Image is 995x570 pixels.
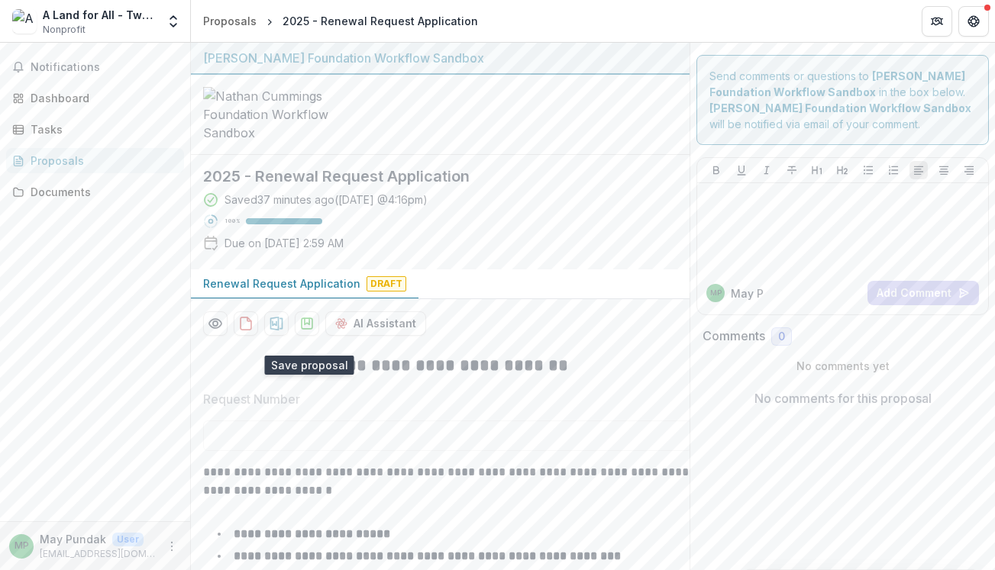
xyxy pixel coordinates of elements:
p: Due on [DATE] 2:59 AM [225,235,344,251]
button: Align Center [935,161,953,179]
button: AI Assistant [325,311,426,336]
p: May Pundak [40,531,106,547]
p: 100 % [225,216,240,227]
button: Get Help [958,6,989,37]
button: download-proposal [264,311,289,336]
div: 2025 - Renewal Request Application [283,13,478,29]
div: Documents [31,184,172,200]
button: Heading 1 [808,161,826,179]
button: download-proposal [295,311,319,336]
div: Dashboard [31,90,172,106]
div: [PERSON_NAME] Foundation Workflow Sandbox [203,49,677,67]
span: Draft [367,276,406,291]
button: Align Left [909,161,928,179]
button: Notifications [6,55,184,79]
div: Send comments or questions to in the box below. will be notified via email of your comment. [696,55,989,145]
p: Renewal Request Application [203,275,360,291]
div: Saved 37 minutes ago ( [DATE] @ 4:16pm ) [225,192,428,208]
button: Ordered List [884,161,903,179]
button: Strike [783,161,801,179]
img: Nathan Cummings Foundation Workflow Sandbox [203,87,356,142]
span: Notifications [31,61,178,74]
div: May Pundak [15,541,29,551]
a: Tasks [6,117,184,142]
span: Nonprofit [43,23,86,37]
button: Bold [707,161,725,179]
p: [EMAIL_ADDRESS][DOMAIN_NAME] [40,547,157,561]
a: Proposals [6,148,184,173]
button: Bullet List [859,161,877,179]
div: Tasks [31,121,172,137]
button: Add Comment [867,281,979,305]
p: No comments for this proposal [754,389,932,407]
img: A Land for All - Two States One Homeland [12,9,37,34]
button: More [163,537,181,556]
p: May P [731,285,764,301]
button: Italicize [758,161,776,179]
strong: [PERSON_NAME] Foundation Workflow Sandbox [709,101,971,114]
button: download-proposal [234,311,258,336]
a: Documents [6,179,184,204]
a: Dashboard [6,85,184,111]
div: Proposals [31,153,172,169]
p: Request Number [203,390,300,408]
div: A Land for All - Two States One Homeland [43,7,157,23]
p: No comments yet [703,358,983,374]
a: Proposals [197,10,263,32]
p: User [112,533,144,546]
nav: breadcrumb [197,10,484,32]
button: Partners [922,6,952,37]
button: Preview b6b475b4-592e-4a86-b06e-fbb31a9c434e-0.pdf [203,311,228,336]
button: Heading 2 [833,161,851,179]
div: Proposals [203,13,257,29]
span: 0 [778,330,785,343]
button: Align Right [960,161,978,179]
h2: Comments [703,329,765,343]
button: Open entity switcher [163,6,184,37]
button: Underline [732,161,751,179]
h2: 2025 - Renewal Request Application [203,167,653,185]
div: May Pundak [710,289,722,297]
